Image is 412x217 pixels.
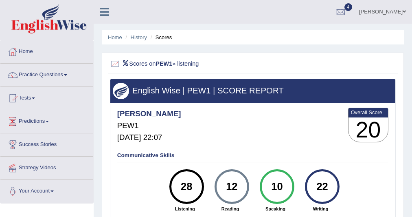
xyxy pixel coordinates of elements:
[117,153,389,159] h4: Communicative Skills
[256,206,294,212] strong: Speaking
[348,117,388,142] h3: 20
[219,172,244,201] div: 12
[110,59,287,69] h2: Scores on » listening
[117,122,181,130] h5: PEW1
[351,109,386,115] b: Overall Score
[302,206,340,212] strong: Writing
[0,180,93,200] a: Your Account
[156,60,172,66] b: PEW1
[149,33,172,41] li: Scores
[211,206,249,212] strong: Reading
[117,110,181,118] h4: [PERSON_NAME]
[0,87,93,107] a: Tests
[309,172,335,201] div: 22
[0,110,93,131] a: Predictions
[113,86,392,95] h3: English Wise | PEW1 | SCORE REPORT
[117,133,181,142] h5: [DATE] 22:07
[0,40,93,61] a: Home
[344,3,353,11] span: 4
[0,64,93,84] a: Practice Questions
[166,206,204,212] strong: Listening
[0,157,93,177] a: Strategy Videos
[264,172,289,201] div: 10
[113,83,129,99] img: wings.png
[174,172,199,201] div: 28
[108,34,122,40] a: Home
[131,34,147,40] a: History
[0,133,93,154] a: Success Stories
